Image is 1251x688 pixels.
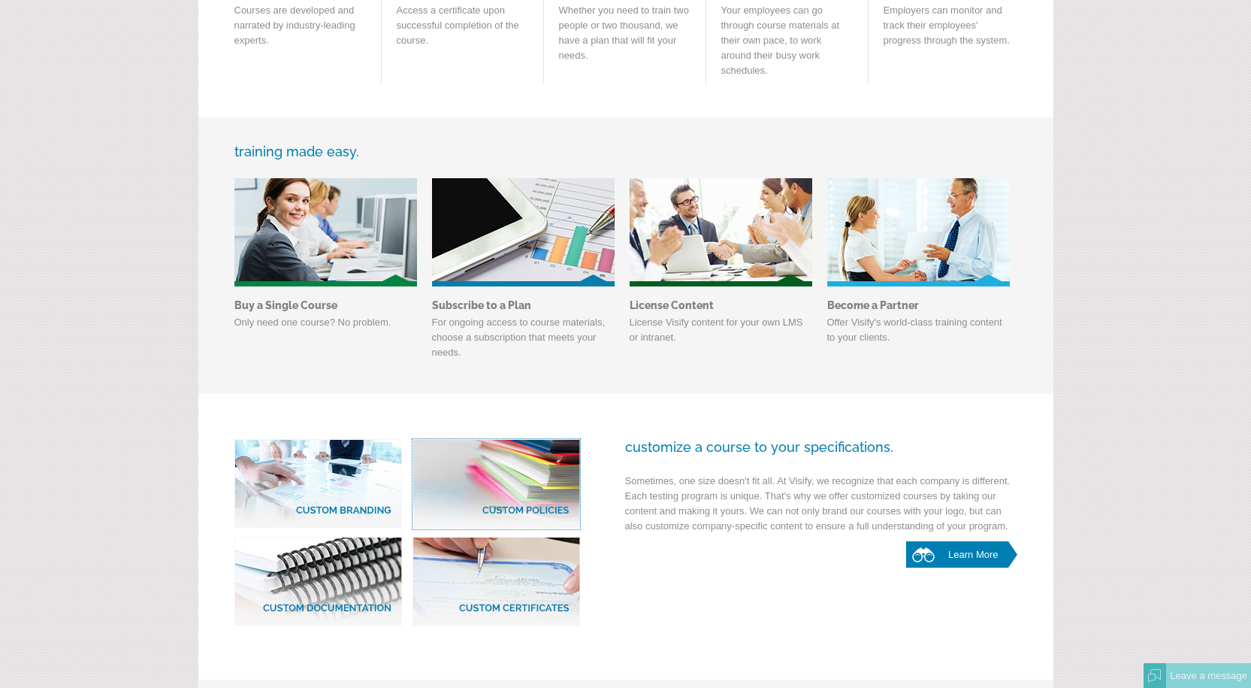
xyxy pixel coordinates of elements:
a: Content Licensing [630,178,812,288]
div: Leave a message [1166,663,1251,688]
img: Content Licensing [630,178,812,286]
img: Custom Documentation [234,537,402,626]
p: Courses are developed and narrated by industry-leading experts. [234,3,366,56]
img: Become a Partner [827,178,1010,286]
p: Sometimes, one size doesn't fit all. At Visify, we recognize that each company is different. Each... [234,474,1017,541]
p: Employers can monitor and track their employees' progress through the system. [884,3,1015,56]
p: For ongoing access to course materials, choose a subscription that meets your needs. [432,315,615,368]
a: Custom Certificates [412,537,580,627]
img: Buy a Single Course [234,178,417,286]
a: Become a Partner [827,299,1010,311]
p: License Visify content for your own LMS or intranet. [630,315,812,353]
a: Subscribe to a Plan [432,178,615,288]
a: License Content [630,299,812,311]
p: Whether you need to train two people or two thousand, we have a plan that will fit your needs. [559,3,690,71]
a: Become a Partner [827,178,1010,288]
img: Offline [1148,669,1162,683]
a: Subscribe to a Plan [432,299,615,311]
img: Custom Certificates [412,537,580,626]
a: Learn More [906,541,1017,568]
h3: Customize a course to your specifications. [234,439,1017,455]
h3: training made easy. [234,144,1017,159]
a: Custom Documentation [234,537,402,627]
img: Custom Branding [234,439,402,528]
a: Buy a Single Course [234,178,417,288]
a: Buy a Single Course [234,299,417,311]
img: Custom Policies [412,439,580,528]
p: Access a certificate upon successful completion of the course. [397,3,528,56]
a: Custom Branding [234,439,402,529]
p: Only need one course? No problem. [234,315,417,338]
p: Your employees can go through course materials at their own pace, to work around their busy work ... [721,3,853,86]
img: Subscribe to a Plan [432,178,615,286]
a: Custom Policies [412,439,580,529]
p: Offer Visify's world-class training content to your clients. [827,315,1010,353]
